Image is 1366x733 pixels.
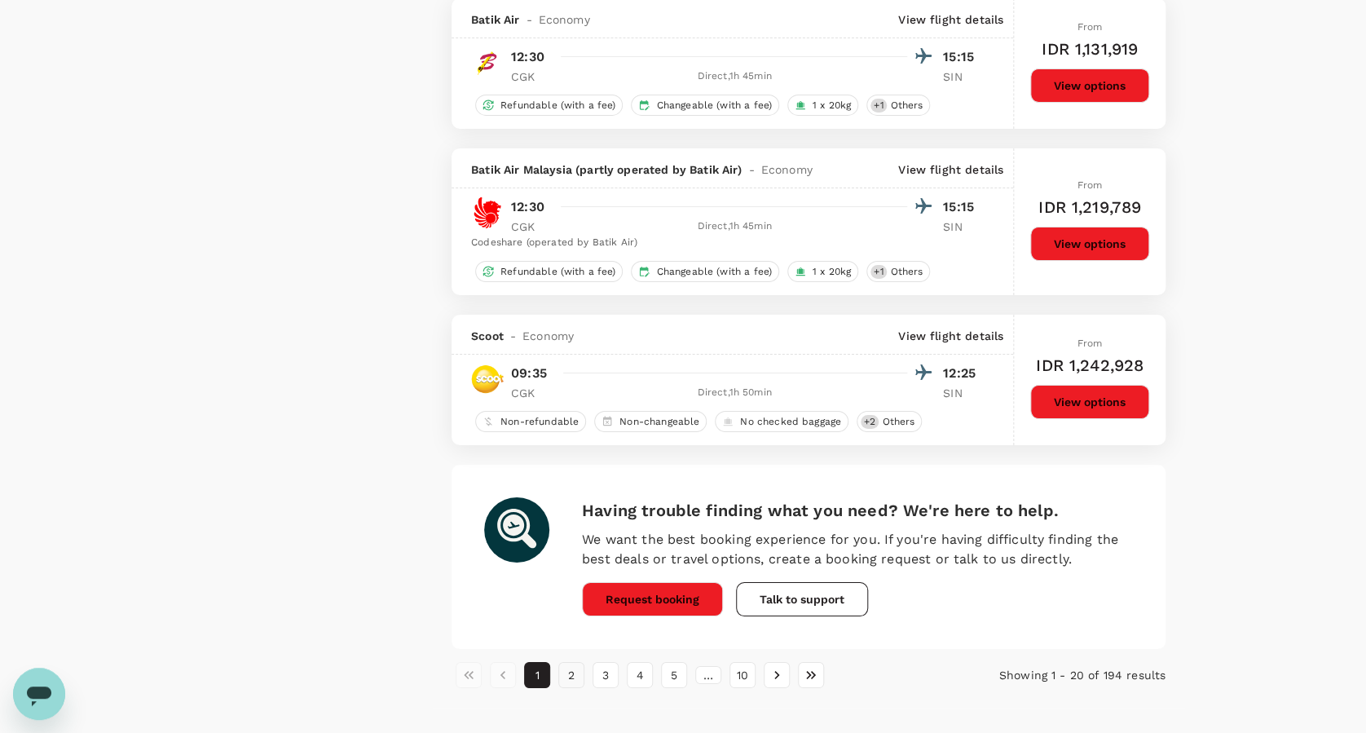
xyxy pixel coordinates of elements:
div: Refundable (with a fee) [475,95,623,116]
span: No checked baggage [734,415,848,429]
span: Others [883,99,929,113]
button: Go to next page [764,662,790,688]
h6: Having trouble finding what you need? We're here to help. [582,497,1133,523]
div: 1 x 20kg [787,95,858,116]
div: Refundable (with a fee) [475,261,623,282]
div: Direct , 1h 50min [562,385,907,401]
div: 1 x 20kg [787,261,858,282]
span: - [504,328,522,344]
span: From [1077,338,1103,349]
span: Changeable (with a fee) [650,265,778,279]
p: CGK [511,385,552,401]
img: ID [471,46,504,79]
p: CGK [511,68,552,85]
div: +1Others [866,95,930,116]
span: Refundable (with a fee) [494,99,622,113]
p: SIN [943,385,984,401]
p: 09:35 [511,364,547,383]
div: … [695,666,721,684]
span: + 1 [870,265,887,279]
button: View options [1030,227,1149,261]
span: Scoot [471,328,504,344]
button: Go to page 10 [729,662,756,688]
span: 1 x 20kg [806,265,857,279]
p: 12:30 [511,197,544,217]
p: View flight details [898,161,1003,178]
div: +1Others [866,261,930,282]
span: Economy [539,11,590,28]
button: View options [1030,385,1149,419]
button: Go to last page [798,662,824,688]
p: Showing 1 - 20 of 194 results [928,667,1166,683]
div: Codeshare (operated by Batik Air) [471,235,984,251]
img: TR [471,363,504,395]
span: + 2 [861,415,879,429]
span: Others [875,415,921,429]
h6: IDR 1,131,919 [1042,36,1138,62]
p: View flight details [898,11,1003,28]
div: Changeable (with a fee) [631,95,778,116]
span: From [1077,21,1103,33]
button: Go to page 4 [627,662,653,688]
img: OD [471,196,504,229]
p: SIN [943,68,984,85]
button: page 1 [524,662,550,688]
p: 12:30 [511,47,544,67]
span: From [1077,179,1103,191]
span: Others [883,265,929,279]
button: Talk to support [736,582,868,616]
h6: IDR 1,242,928 [1036,352,1143,378]
span: 1 x 20kg [806,99,857,113]
span: Non-changeable [613,415,706,429]
span: Economy [522,328,574,344]
span: Batik Air Malaysia (partly operated by Batik Air) [471,161,742,178]
span: - [519,11,538,28]
button: View options [1030,68,1149,103]
nav: pagination navigation [452,662,928,688]
h6: IDR 1,219,789 [1038,194,1141,220]
p: We want the best booking experience for you. If you're having difficulty finding the best deals o... [582,530,1133,569]
div: +2Others [857,411,922,432]
span: + 1 [870,99,887,113]
div: Non-refundable [475,411,586,432]
p: 12:25 [943,364,984,383]
p: View flight details [898,328,1003,344]
button: Go to page 2 [558,662,584,688]
span: Batik Air [471,11,519,28]
button: Go to page 5 [661,662,687,688]
button: Go to page 3 [593,662,619,688]
p: SIN [943,219,984,235]
span: Changeable (with a fee) [650,99,778,113]
button: Request booking [582,582,723,616]
span: - [742,161,760,178]
p: CGK [511,219,552,235]
div: Direct , 1h 45min [562,68,907,85]
iframe: Button to launch messaging window [13,668,65,720]
div: Changeable (with a fee) [631,261,778,282]
div: Non-changeable [594,411,707,432]
p: 15:15 [943,197,984,217]
p: 15:15 [943,47,984,67]
span: Economy [761,161,813,178]
div: No checked baggage [715,411,848,432]
span: Non-refundable [494,415,585,429]
div: Direct , 1h 45min [562,219,907,235]
span: Refundable (with a fee) [494,265,622,279]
